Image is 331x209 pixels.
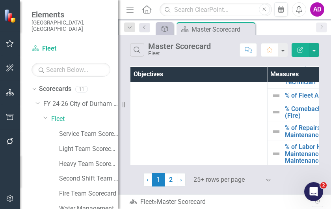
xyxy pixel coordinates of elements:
[271,127,281,136] img: Not Defined
[4,9,18,23] img: ClearPoint Strategy
[157,198,206,205] div: Master Scorecard
[32,63,110,77] input: Search Below...
[180,176,182,183] span: ›
[192,24,253,34] div: Master Scorecard
[129,198,312,207] div: »
[148,42,211,51] div: Master Scorecard
[148,51,211,56] div: Fleet
[140,198,154,205] a: Fleet
[147,176,149,183] span: ‹
[59,160,118,169] a: Heavy Team Scorecard
[51,115,118,124] a: Fleet
[32,10,110,19] span: Elements
[310,2,324,17] button: AD
[39,85,71,94] a: Scorecards
[59,145,118,154] a: Light Team Scorecard
[271,107,281,117] img: Not Defined
[152,173,165,186] span: 1
[165,173,177,186] a: 2
[43,100,118,109] a: FY 24-26 City of Durham Strategic Plan
[271,91,281,100] img: Not Defined
[271,149,281,158] img: Not Defined
[320,182,327,188] span: 2
[32,19,110,32] small: [GEOGRAPHIC_DATA], [GEOGRAPHIC_DATA]
[59,130,118,139] a: Service Team Scorecard
[160,3,271,17] input: Search ClearPoint...
[304,182,323,201] iframe: Intercom live chat
[59,174,118,183] a: Second Shift Team Scorecard
[32,44,110,53] a: Fleet
[75,86,88,92] div: 11
[59,189,118,198] a: Fire Team Scorecard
